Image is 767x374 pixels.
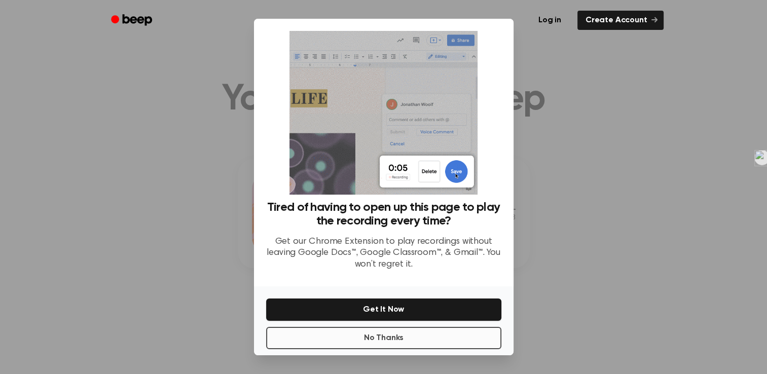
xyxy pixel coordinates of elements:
h3: Tired of having to open up this page to play the recording every time? [266,201,501,228]
a: Log in [528,9,571,32]
a: Beep [104,11,161,30]
p: Get our Chrome Extension to play recordings without leaving Google Docs™, Google Classroom™, & Gm... [266,236,501,271]
a: Create Account [577,11,664,30]
button: No Thanks [266,327,501,349]
img: Beep extension in action [289,31,478,195]
button: Get It Now [266,298,501,321]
